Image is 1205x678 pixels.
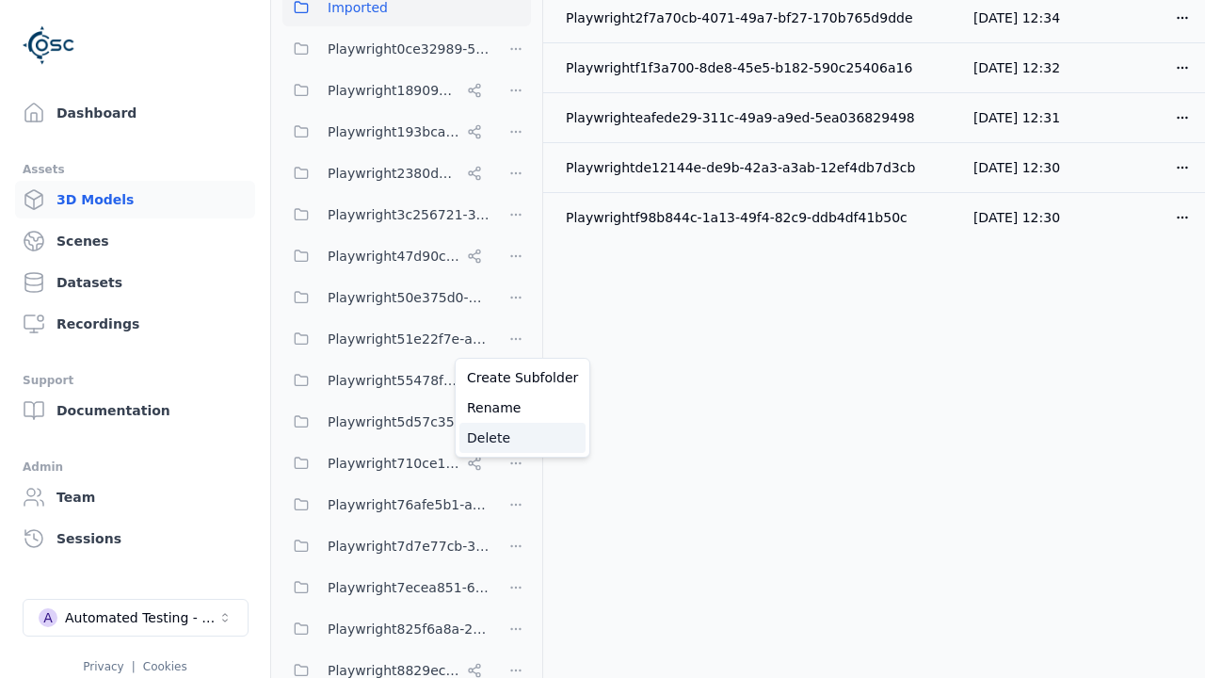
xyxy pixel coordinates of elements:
[459,363,586,393] a: Create Subfolder
[459,393,586,423] a: Rename
[459,423,586,453] a: Delete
